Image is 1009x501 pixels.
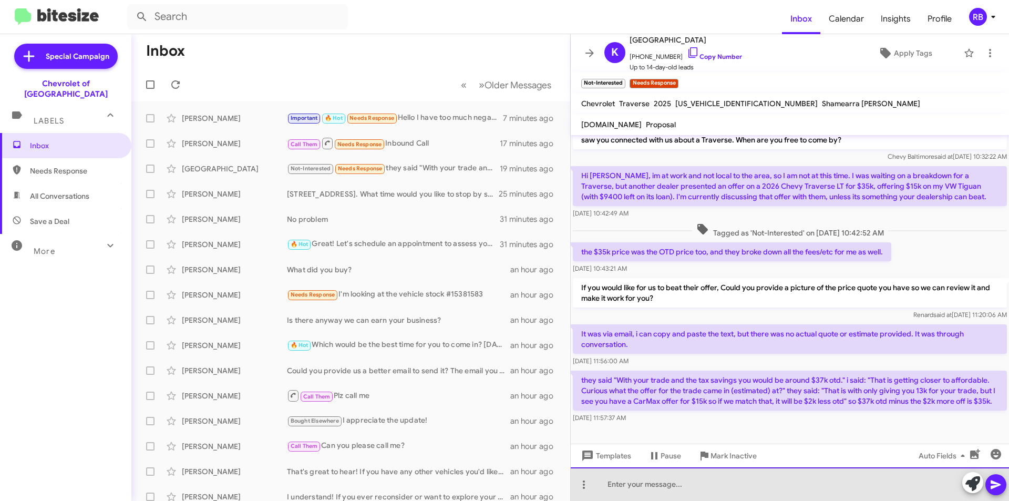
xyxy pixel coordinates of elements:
[14,44,118,69] a: Special Campaign
[291,241,308,248] span: 🔥 Hot
[510,466,562,477] div: an hour ago
[919,4,960,34] a: Profile
[872,4,919,34] a: Insights
[325,115,343,121] span: 🔥 Hot
[573,371,1007,411] p: they said "With your trade and the tax savings you would be around $37k otd." i said: "That is ge...
[919,446,969,465] span: Auto Fields
[510,290,562,300] div: an hour ago
[692,223,888,238] span: Tagged as 'Not-Interested' on [DATE] 10:42:52 AM
[573,278,1007,308] p: If you would like for us to beat their offer, Could you provide a picture of the price quote you ...
[573,209,629,217] span: [DATE] 10:42:49 AM
[182,239,287,250] div: [PERSON_NAME]
[969,8,987,26] div: RB
[675,99,818,108] span: [US_VEHICLE_IDENTIFICATION_NUMBER]
[127,4,348,29] input: Search
[455,74,558,96] nav: Page navigation example
[349,115,394,121] span: Needs Response
[630,46,742,62] span: [PHONE_NUMBER]
[182,189,287,199] div: [PERSON_NAME]
[500,163,562,174] div: 19 minutes ago
[894,44,932,63] span: Apply Tags
[291,342,308,349] span: 🔥 Hot
[287,389,510,402] div: Plz call me
[291,165,331,172] span: Not-Interested
[510,340,562,351] div: an hour ago
[711,446,757,465] span: Mark Inactive
[573,264,627,272] span: [DATE] 10:43:21 AM
[30,216,69,227] span: Save a Deal
[499,189,562,199] div: 25 minutes ago
[287,365,510,376] div: Could you provide us a better email to send it? The email you have provide is bouncing the email ...
[287,137,500,150] div: Inbound Call
[287,264,510,275] div: What did you buy?
[782,4,820,34] span: Inbox
[182,264,287,275] div: [PERSON_NAME]
[573,166,1007,206] p: Hi [PERSON_NAME], im at work and not local to the area, so I am not at this time. I was waiting o...
[291,291,335,298] span: Needs Response
[910,446,977,465] button: Auto Fields
[581,120,642,129] span: [DOMAIN_NAME]
[689,446,765,465] button: Mark Inactive
[291,141,318,148] span: Call Them
[820,4,872,34] a: Calendar
[573,242,891,261] p: the $35k price was the OTD price too, and they broke down all the fees/etc for me as well.
[146,43,185,59] h1: Inbox
[287,214,500,224] div: No problem
[30,191,89,201] span: All Conversations
[573,324,1007,354] p: It was via email, i can copy and paste the text, but there was no actual quote or estimate provid...
[960,8,997,26] button: RB
[182,163,287,174] div: [GEOGRAPHIC_DATA]
[287,238,500,250] div: Great! Let's schedule an appointment to assess your Equinox and discuss the details. What day wor...
[479,78,485,91] span: »
[461,78,467,91] span: «
[510,391,562,401] div: an hour ago
[630,62,742,73] span: Up to 14-day-old leads
[851,44,959,63] button: Apply Tags
[182,340,287,351] div: [PERSON_NAME]
[287,162,500,175] div: they said "With your trade and the tax savings you would be around $37k otd." i said: "That is ge...
[510,416,562,426] div: an hour ago
[337,141,382,148] span: Needs Response
[654,99,671,108] span: 2025
[934,152,953,160] span: said at
[287,289,510,301] div: I'm looking at the vehicle stock #15381583
[581,99,615,108] span: Chevrolet
[500,138,562,149] div: 17 minutes ago
[579,446,631,465] span: Templates
[182,290,287,300] div: [PERSON_NAME]
[182,315,287,325] div: [PERSON_NAME]
[182,214,287,224] div: [PERSON_NAME]
[661,446,681,465] span: Pause
[510,441,562,452] div: an hour ago
[291,443,318,449] span: Call Them
[687,53,742,60] a: Copy Number
[338,165,383,172] span: Needs Response
[913,311,1007,319] span: Renard [DATE] 11:20:06 AM
[503,113,562,124] div: 7 minutes ago
[34,116,64,126] span: Labels
[182,416,287,426] div: [PERSON_NAME]
[182,391,287,401] div: [PERSON_NAME]
[822,99,920,108] span: Shamearra [PERSON_NAME]
[182,466,287,477] div: [PERSON_NAME]
[500,239,562,250] div: 31 minutes ago
[182,113,287,124] div: [PERSON_NAME]
[291,417,339,424] span: Bought Elsewhere
[933,311,952,319] span: said at
[291,115,318,121] span: Important
[646,120,676,129] span: Proposal
[581,79,625,88] small: Not-Interested
[510,365,562,376] div: an hour ago
[619,99,650,108] span: Traverse
[30,166,119,176] span: Needs Response
[455,74,473,96] button: Previous
[182,365,287,376] div: [PERSON_NAME]
[287,415,510,427] div: I appreciate the update!
[500,214,562,224] div: 31 minutes ago
[287,189,499,199] div: [STREET_ADDRESS]. What time would you like to stop by so we can have the vehicle pulled up and re...
[303,393,331,400] span: Call Them
[30,140,119,151] span: Inbox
